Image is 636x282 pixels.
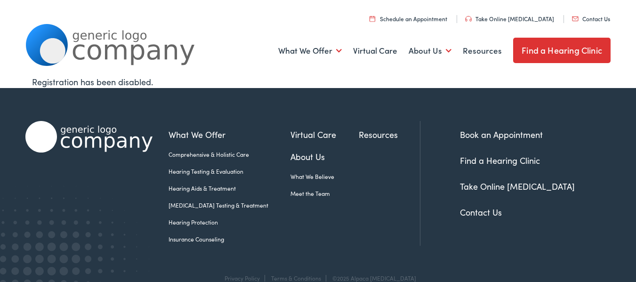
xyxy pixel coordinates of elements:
a: Resources [359,128,420,141]
a: Hearing Testing & Evaluation [169,167,290,176]
a: Meet the Team [290,189,358,198]
img: utility icon [572,16,579,21]
img: utility icon [370,16,375,22]
a: [MEDICAL_DATA] Testing & Treatment [169,201,290,209]
div: Registration has been disabled. [32,75,604,88]
a: Find a Hearing Clinic [460,154,540,166]
a: Comprehensive & Holistic Care [169,150,290,159]
a: What We Believe [290,172,358,181]
a: Take Online [MEDICAL_DATA] [460,180,575,192]
a: Find a Hearing Clinic [513,38,611,63]
a: Hearing Aids & Treatment [169,184,290,193]
div: ©2025 Alpaca [MEDICAL_DATA] [328,275,416,282]
a: What We Offer [169,128,290,141]
a: Virtual Care [353,33,397,68]
img: Alpaca Audiology [25,121,153,153]
a: Schedule an Appointment [370,15,447,23]
a: Book an Appointment [460,129,543,140]
a: Resources [463,33,502,68]
a: Hearing Protection [169,218,290,226]
a: About Us [409,33,451,68]
a: Terms & Conditions [271,274,321,282]
a: About Us [290,150,358,163]
a: Contact Us [460,206,502,218]
a: Insurance Counseling [169,235,290,243]
a: What We Offer [278,33,342,68]
a: Contact Us [572,15,610,23]
a: Take Online [MEDICAL_DATA] [465,15,554,23]
a: Virtual Care [290,128,358,141]
a: Privacy Policy [225,274,260,282]
img: utility icon [465,16,472,22]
